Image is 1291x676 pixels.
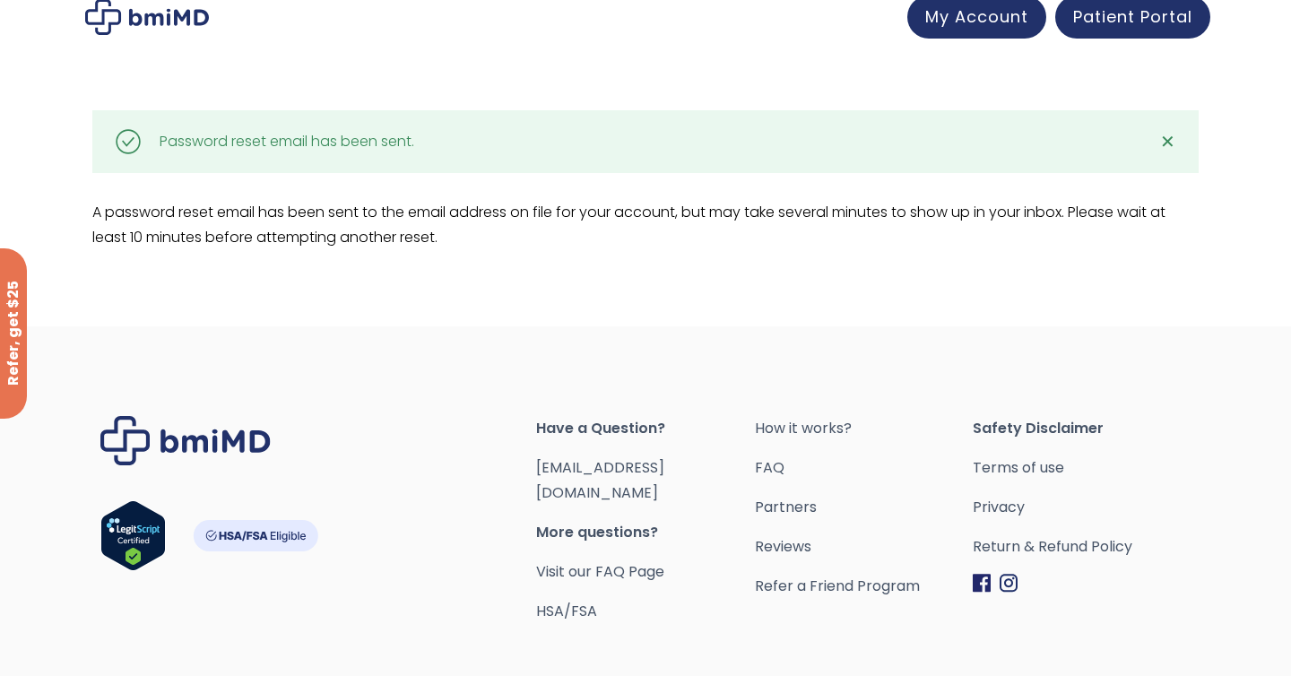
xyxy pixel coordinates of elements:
[973,495,1191,520] a: Privacy
[160,129,414,154] div: Password reset email has been sent.
[536,520,754,545] span: More questions?
[536,457,664,503] a: [EMAIL_ADDRESS][DOMAIN_NAME]
[1073,5,1192,28] span: Patient Portal
[755,416,973,441] a: How it works?
[100,416,271,465] img: Brand Logo
[973,534,1191,559] a: Return & Refund Policy
[755,574,973,599] a: Refer a Friend Program
[100,500,166,571] img: Verify Approval for www.bmimd.com
[1160,129,1175,154] span: ✕
[536,561,664,582] a: Visit our FAQ Page
[925,5,1028,28] span: My Account
[755,534,973,559] a: Reviews
[92,200,1200,250] p: A password reset email has been sent to the email address on file for your account, but may take ...
[973,574,991,593] img: Facebook
[973,455,1191,481] a: Terms of use
[973,416,1191,441] span: Safety Disclaimer
[1000,574,1018,593] img: Instagram
[755,495,973,520] a: Partners
[193,520,318,551] img: HSA-FSA
[536,416,754,441] span: Have a Question?
[536,601,597,621] a: HSA/FSA
[1149,124,1185,160] a: ✕
[755,455,973,481] a: FAQ
[100,500,166,579] a: Verify LegitScript Approval for www.bmimd.com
